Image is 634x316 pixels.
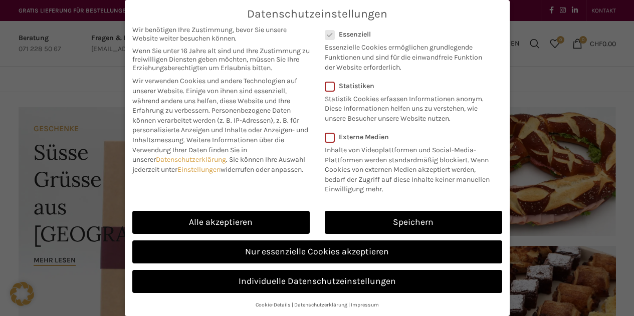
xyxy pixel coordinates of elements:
a: Cookie-Details [256,301,291,308]
span: Wir benötigen Ihre Zustimmung, bevor Sie unsere Website weiter besuchen können. [132,26,310,43]
span: Sie können Ihre Auswahl jederzeit unter widerrufen oder anpassen. [132,155,305,174]
a: Individuelle Datenschutzeinstellungen [132,270,502,293]
span: Datenschutzeinstellungen [247,8,387,21]
p: Inhalte von Videoplattformen und Social-Media-Plattformen werden standardmäßig blockiert. Wenn Co... [325,141,496,194]
a: Alle akzeptieren [132,211,310,234]
span: Weitere Informationen über die Verwendung Ihrer Daten finden Sie in unserer . [132,136,284,164]
a: Datenschutzerklärung [294,301,347,308]
p: Statistik Cookies erfassen Informationen anonym. Diese Informationen helfen uns zu verstehen, wie... [325,90,489,124]
label: Externe Medien [325,133,496,141]
span: Personenbezogene Daten können verarbeitet werden (z. B. IP-Adressen), z. B. für personalisierte A... [132,106,308,144]
a: Datenschutzerklärung [156,155,226,164]
p: Essenzielle Cookies ermöglichen grundlegende Funktionen und sind für die einwandfreie Funktion de... [325,39,489,72]
label: Statistiken [325,82,489,90]
a: Nur essenzielle Cookies akzeptieren [132,240,502,263]
label: Essenziell [325,30,489,39]
a: Speichern [325,211,502,234]
span: Wir verwenden Cookies und andere Technologien auf unserer Website. Einige von ihnen sind essenzie... [132,77,297,115]
a: Impressum [351,301,379,308]
span: Wenn Sie unter 16 Jahre alt sind und Ihre Zustimmung zu freiwilligen Diensten geben möchten, müss... [132,47,310,72]
a: Einstellungen [177,165,221,174]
